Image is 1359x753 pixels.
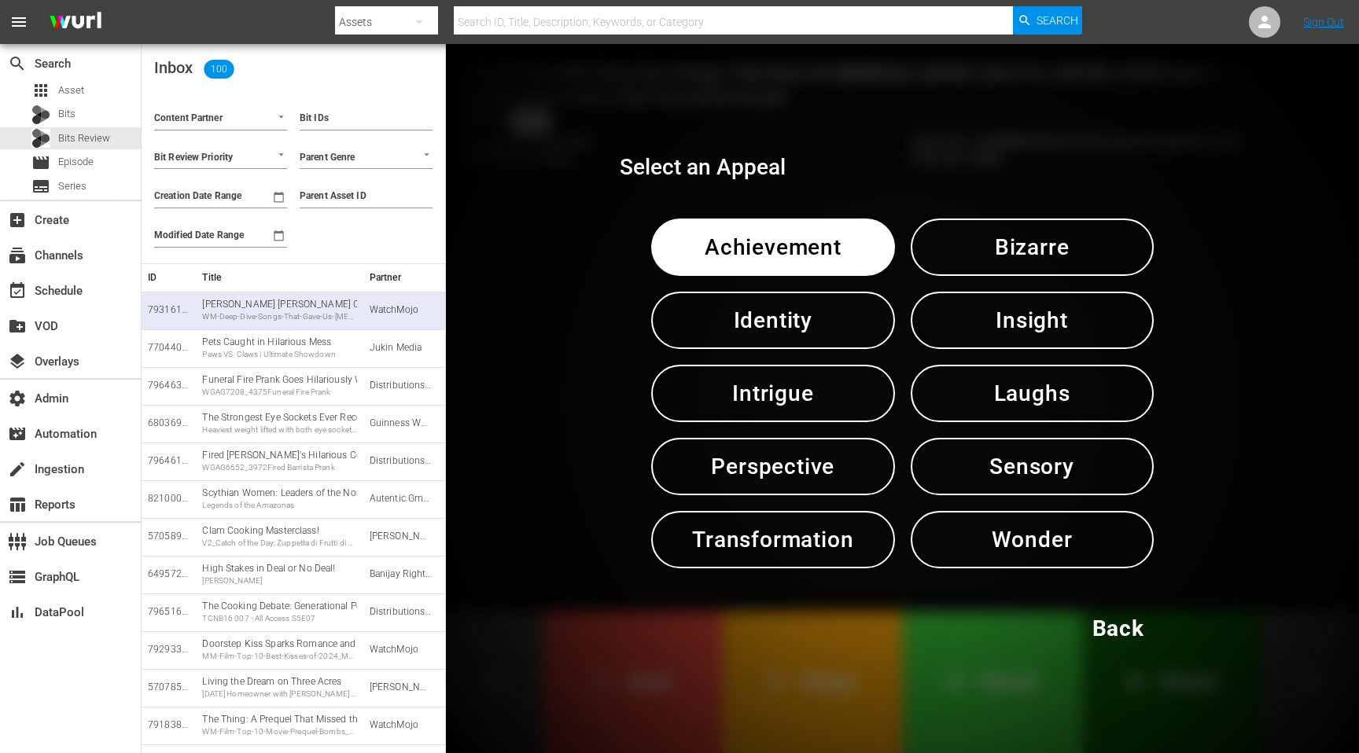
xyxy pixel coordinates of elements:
div: Living the Dream on Three Acres [202,675,356,700]
div: Jukin Media [370,341,433,354]
div: WM-Deep-Dive-Songs-That-Gave-Us-[MEDICAL_DATA]-_Dive116_J5K1B5_VIDEO.mp4 [202,311,356,322]
button: Wonder [911,511,1154,568]
span: Achievement [692,228,853,266]
div: Funeral Fire Prank Goes Hilariously Wrong! [202,373,356,398]
div: V2_Catch of the Day; Zuppetta di Frutti di Mare [202,538,356,549]
div: Clam Cooking Masterclass! [202,524,356,549]
div: The Thing: A Prequel That Missed the Mark [202,713,356,737]
span: Intrigue [692,374,853,413]
div: [PERSON_NAME] [202,575,356,586]
h2: Select an Appeal [620,156,786,180]
div: WM-Film-Top-10-Movie-Prequel-Bombs_P7V2O3-EN_VIDEO.mov [202,726,356,737]
input: Content Partner [154,109,243,130]
span: menu [9,13,28,31]
div: WatchMojo [370,643,433,656]
span: Asset [58,83,84,98]
button: Back [1051,600,1185,657]
div: 79316114 [148,303,190,317]
div: 79646306 [148,379,190,392]
span: Bits Review [58,130,110,146]
span: Automation [8,424,27,443]
div: Fired Barista's Hilarious Coffee Prank [202,449,356,473]
button: Sensory [911,438,1154,495]
span: 100 [204,63,234,75]
span: Wonder [952,520,1113,559]
div: Scythian Women: Leaders of the Nomadic Life [202,487,356,511]
div: Distributions Juste Pour Rire Inc. [370,379,433,392]
button: Intrigue [651,365,894,422]
span: Sensory [952,447,1113,486]
span: Perspective [692,447,853,486]
div: High Stakes in Deal or No Deal! [202,562,356,586]
h2: Inbox [154,57,239,82]
button: Insight [911,292,1154,349]
span: Laughs [952,374,1113,413]
span: Insight [952,301,1113,340]
span: Episode [58,154,94,170]
span: Bizarre [952,228,1113,266]
span: Reports [8,495,27,514]
a: Sign Out [1303,16,1344,28]
div: WGAG7208_4375Funeral Fire Prank [202,387,356,398]
div: 82100066 [148,492,190,505]
div: Doorstep Kiss Sparks Romance and Drama [202,637,356,662]
div: WatchMojo [370,718,433,732]
button: Bizarre [911,219,1154,276]
div: Banijay Rights Limited [370,568,433,581]
button: Open [274,147,289,162]
button: Perspective [651,438,894,495]
button: Search [1013,6,1082,35]
span: Back [1092,609,1144,648]
span: VOD [8,317,27,336]
div: 77044098 [148,341,190,354]
span: DataPool [8,603,27,622]
span: search [8,54,27,73]
span: Search [1037,6,1078,35]
div: Distributions Juste Pour Rire Inc. [370,454,433,468]
button: Open [274,109,289,124]
span: Overlays [8,352,27,371]
div: WatchMojo [370,303,433,317]
div: Janson Media [370,681,433,694]
div: Janson Media [370,530,433,543]
button: Identity [651,292,894,349]
div: 79183896 [148,718,190,732]
div: The Cooking Debate: Generational Perspectives [202,600,356,624]
div: Pets Caught in Hilarious Mess [202,336,356,360]
div: Autentic GmbH [370,492,433,505]
div: Distributions Juste Pour Rire Inc. [370,605,433,619]
div: Paws VS. Claws | Ultimate Showdown [202,349,356,360]
span: Ingestion [8,460,27,479]
div: 64957216 [148,568,190,581]
div: 57058988 [148,530,190,543]
img: ans4CAIJ8jUAAAAAAAAAAAAAAAAAAAAAAAAgQb4GAAAAAAAAAAAAAAAAAAAAAAAAJMjXAAAAAAAAAAAAAAAAAAAAAAAAgAT5G... [38,4,113,41]
span: Episode [31,153,50,172]
div: 57078584 [148,681,190,694]
div: Sweeney Todd's Chilling Epiphany Unleashed [202,298,356,322]
span: Schedule [8,281,27,300]
div: The Strongest Eye Sockets Ever Recorded! [202,411,356,435]
div: Heaviest weight lifted with both eye sockets _[DEMOGRAPHIC_DATA]_ [202,424,356,435]
th: Partner [363,263,445,292]
div: 79293395 [148,643,190,656]
span: Identity [692,301,853,340]
div: Bits Review [31,129,50,148]
span: Admin [8,389,27,408]
div: Legends of the Amazonas [202,500,356,511]
div: [DATE] Homeowner with [PERSON_NAME] - Season 24 - Garage Organization [202,689,356,700]
span: Create [8,211,27,230]
span: Series [31,177,50,196]
div: 79651669 [148,605,190,619]
span: Job Queues [8,532,27,551]
span: Channels [8,246,27,265]
th: Title [196,263,363,292]
span: Bits [58,106,75,122]
div: Bits [31,105,50,124]
span: Transformation [692,520,853,559]
button: Transformation [651,511,894,568]
span: Asset [31,81,50,100]
div: 68036909 [148,417,190,430]
div: WGAG6652_3972Fired Barrista Prank [202,462,356,473]
span: Series [58,178,87,194]
div: 79646156 [148,454,190,468]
